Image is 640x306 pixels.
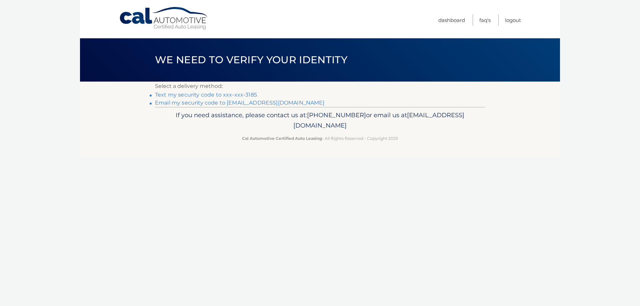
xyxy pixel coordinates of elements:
strong: Cal Automotive Certified Auto Leasing [242,136,322,141]
p: - All Rights Reserved - Copyright 2025 [159,135,481,142]
span: We need to verify your identity [155,54,347,66]
p: If you need assistance, please contact us at: or email us at [159,110,481,131]
a: Logout [505,15,521,26]
a: Dashboard [438,15,465,26]
a: Email my security code to [EMAIL_ADDRESS][DOMAIN_NAME] [155,100,325,106]
a: Text my security code to xxx-xxx-3185 [155,92,257,98]
a: FAQ's [479,15,491,26]
span: [PHONE_NUMBER] [307,111,366,119]
a: Cal Automotive [119,7,209,30]
p: Select a delivery method: [155,82,485,91]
